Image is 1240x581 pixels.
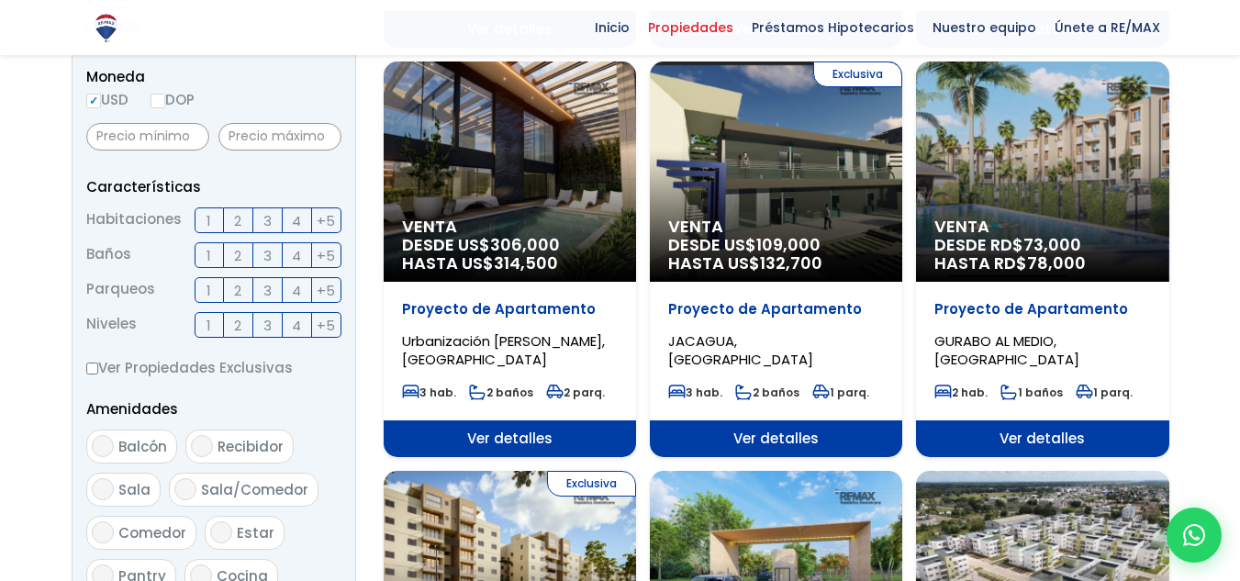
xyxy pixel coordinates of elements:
span: HASTA US$ [668,254,884,273]
a: Venta DESDE RD$73,000 HASTA RD$78,000 Proyecto de Apartamento GURABO AL MEDIO, [GEOGRAPHIC_DATA] ... [916,61,1168,457]
span: 132,700 [760,251,822,274]
p: Proyecto de Apartamento [668,300,884,318]
img: Logo de REMAX [90,12,122,44]
input: USD [86,94,101,108]
span: Nuestro equipo [923,14,1045,41]
span: 4 [292,314,301,337]
span: Niveles [86,312,137,338]
span: 2 parq. [546,385,605,400]
label: Ver Propiedades Exclusivas [86,356,341,379]
span: Venta [934,218,1150,236]
input: Precio mínimo [86,123,209,151]
span: 3 [263,314,272,337]
span: DESDE RD$ [934,236,1150,273]
span: 2 [234,244,241,267]
span: Exclusiva [547,471,636,497]
span: 109,000 [756,233,821,256]
label: USD [86,88,128,111]
span: Únete a RE/MAX [1045,14,1169,41]
span: 3 hab. [668,385,722,400]
span: Parqueos [86,277,155,303]
span: Ver detalles [916,420,1168,457]
span: 3 hab. [402,385,456,400]
span: 73,000 [1023,233,1081,256]
span: 2 [234,209,241,232]
span: 1 [207,244,211,267]
span: Moneda [86,65,341,88]
input: Precio máximo [218,123,341,151]
span: +5 [317,209,335,232]
span: 2 baños [469,385,533,400]
input: Comedor [92,521,114,543]
span: Comedor [118,523,186,542]
span: Venta [402,218,618,236]
span: Sala [118,480,151,499]
a: Exclusiva Venta DESDE US$109,000 HASTA US$132,700 Proyecto de Apartamento JACAGUA, [GEOGRAPHIC_DA... [650,61,902,457]
span: Venta [668,218,884,236]
input: Balcón [92,435,114,457]
span: 306,000 [490,233,560,256]
span: 2 baños [735,385,799,400]
input: DOP [151,94,165,108]
span: 4 [292,279,301,302]
p: Proyecto de Apartamento [402,300,618,318]
span: 1 [207,314,211,337]
span: Exclusiva [813,61,902,87]
span: 4 [292,209,301,232]
p: Proyecto de Apartamento [934,300,1150,318]
span: 3 [263,244,272,267]
span: HASTA RD$ [934,254,1150,273]
span: Habitaciones [86,207,182,233]
span: 2 [234,279,241,302]
span: 314,500 [494,251,558,274]
input: Sala [92,478,114,500]
span: 1 [207,209,211,232]
span: Urbanización [PERSON_NAME], [GEOGRAPHIC_DATA] [402,331,605,369]
span: 2 [234,314,241,337]
span: Estar [237,523,274,542]
span: +5 [317,244,335,267]
p: Características [86,175,341,198]
input: Estar [210,521,232,543]
span: 2 hab. [934,385,988,400]
input: Sala/Comedor [174,478,196,500]
span: 1 [207,279,211,302]
span: DESDE US$ [668,236,884,273]
span: 78,000 [1027,251,1086,274]
span: 3 [263,279,272,302]
a: Venta DESDE US$306,000 HASTA US$314,500 Proyecto de Apartamento Urbanización [PERSON_NAME], [GEOG... [384,61,636,457]
span: Inicio [586,14,639,41]
span: +5 [317,314,335,337]
span: 4 [292,244,301,267]
span: Préstamos Hipotecarios [743,14,923,41]
p: Amenidades [86,397,341,420]
span: 1 parq. [1076,385,1133,400]
span: Propiedades [639,14,743,41]
span: Ver detalles [650,420,902,457]
span: 1 parq. [812,385,869,400]
span: +5 [317,279,335,302]
span: 3 [263,209,272,232]
span: 1 baños [1000,385,1063,400]
span: Sala/Comedor [201,480,308,499]
span: HASTA US$ [402,254,618,273]
span: GURABO AL MEDIO, [GEOGRAPHIC_DATA] [934,331,1079,369]
input: Recibidor [191,435,213,457]
span: Ver detalles [384,420,636,457]
span: JACAGUA, [GEOGRAPHIC_DATA] [668,331,813,369]
span: Baños [86,242,131,268]
span: DESDE US$ [402,236,618,273]
label: DOP [151,88,195,111]
input: Ver Propiedades Exclusivas [86,363,98,374]
span: Balcón [118,437,167,456]
span: Recibidor [218,437,284,456]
